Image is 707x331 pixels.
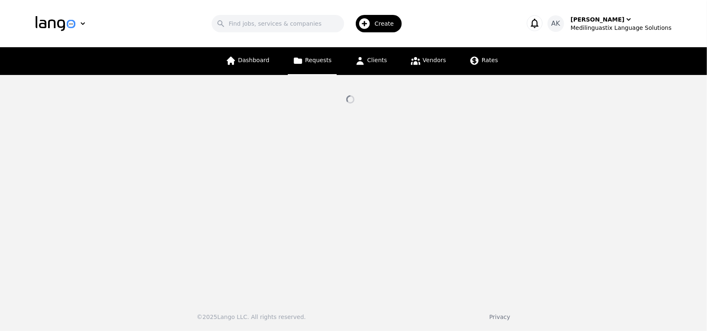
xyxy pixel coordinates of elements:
[305,57,332,63] span: Requests
[423,57,446,63] span: Vendors
[197,313,306,321] div: © 2025 Lango LLC. All rights reserved.
[482,57,498,63] span: Rates
[344,12,407,36] button: Create
[464,47,503,75] a: Rates
[548,15,672,32] button: AK[PERSON_NAME]Medilinguastix Language Solutions
[367,57,387,63] span: Clients
[221,47,275,75] a: Dashboard
[288,47,337,75] a: Requests
[571,15,625,24] div: [PERSON_NAME]
[489,314,510,320] a: Privacy
[405,47,451,75] a: Vendors
[212,15,344,32] input: Find jobs, services & companies
[571,24,672,32] div: Medilinguastix Language Solutions
[350,47,392,75] a: Clients
[36,16,75,31] img: Logo
[551,19,560,29] span: AK
[238,57,270,63] span: Dashboard
[374,19,400,28] span: Create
